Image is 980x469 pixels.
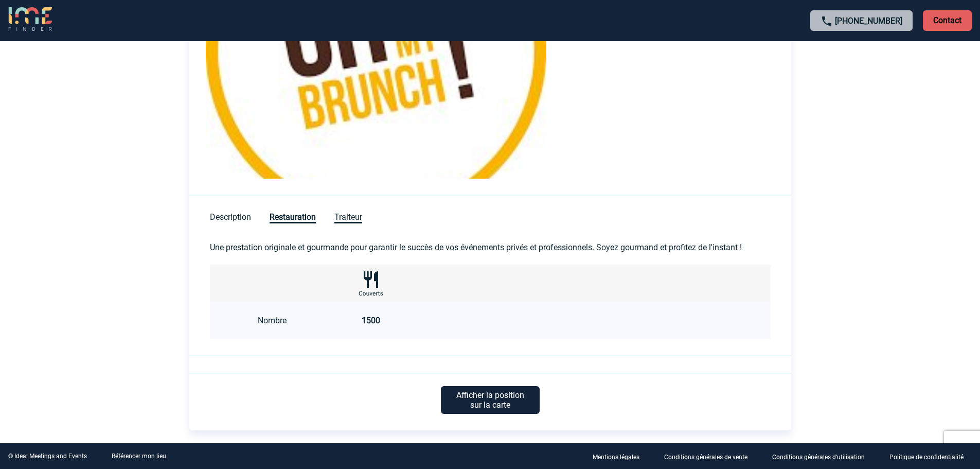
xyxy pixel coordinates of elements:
[889,454,964,461] p: Politique de confidentialité
[593,454,639,461] p: Mentions légales
[584,451,656,461] a: Mentions légales
[270,212,316,223] span: Restauration
[112,453,166,460] a: Référencer mon lieu
[821,15,833,27] img: call-24-px.png
[334,302,407,339] td: 1500
[441,386,540,414] p: Afficher la position sur la carte
[8,453,87,460] div: © Ideal Meetings and Events
[210,242,771,252] p: Une prestation originale et gourmande pour garantir le succès de vos événements privés et profess...
[764,451,881,461] a: Conditions générales d'utilisation
[210,302,334,339] td: Nombre
[923,10,972,31] p: Contact
[656,451,764,461] a: Conditions générales de vente
[772,454,865,461] p: Conditions générales d'utilisation
[334,212,362,223] span: Traiteur
[664,454,747,461] p: Conditions générales de vente
[210,212,251,222] span: Description
[881,451,980,461] a: Politique de confidentialité
[835,16,902,26] a: [PHONE_NUMBER]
